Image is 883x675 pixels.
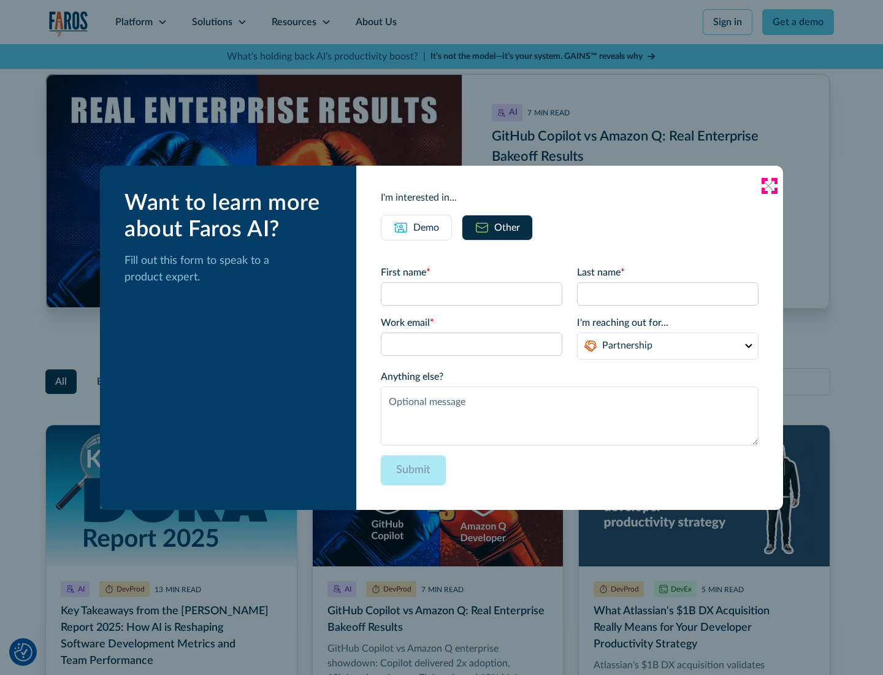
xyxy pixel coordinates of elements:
[124,190,337,243] div: Want to learn more about Faros AI?
[381,190,759,205] div: I'm interested in...
[494,220,520,235] div: Other
[577,315,759,330] label: I'm reaching out for...
[381,369,759,384] label: Anything else?
[381,455,446,485] input: Submit
[381,265,759,485] form: Email Form
[124,253,337,286] p: Fill out this form to speak to a product expert.
[381,265,562,280] label: First name
[577,265,759,280] label: Last name
[381,315,562,330] label: Work email
[413,220,439,235] div: Demo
